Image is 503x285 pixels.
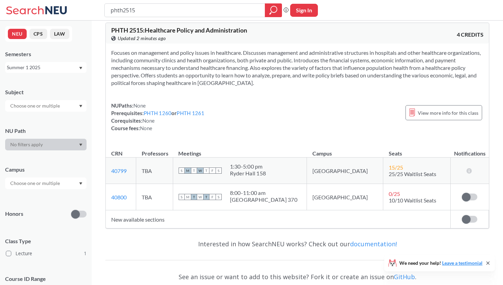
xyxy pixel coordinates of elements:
[111,150,122,157] div: CRN
[110,4,260,16] input: Class, professor, course number, "phrase"
[136,158,173,184] td: TBA
[79,105,82,108] svg: Dropdown arrow
[442,260,482,266] a: Leave a testimonial
[209,168,216,174] span: F
[290,4,318,17] button: Sign In
[111,194,127,200] a: 40800
[5,139,87,150] div: Dropdown arrow
[7,102,64,110] input: Choose one or multiple
[136,143,173,158] th: Professors
[383,143,451,158] th: Seats
[216,194,222,200] span: S
[118,35,166,42] span: Updated 2 minutes ago
[5,237,87,245] span: Class Type
[389,190,400,197] span: 0 / 25
[173,143,307,158] th: Meetings
[418,109,478,117] span: View more info for this class
[50,29,69,39] button: LAW
[8,29,27,39] button: NEU
[230,189,297,196] div: 8:00 - 11:00 am
[79,144,82,146] svg: Dropdown arrow
[307,184,383,210] td: [GEOGRAPHIC_DATA]
[7,64,78,71] div: Summer 1 2025
[144,110,171,116] a: PHTH 1260
[133,102,146,109] span: None
[185,168,191,174] span: M
[191,168,197,174] span: T
[111,49,483,87] section: Focuses on management and policy issues in healthcare. Discusses management and administrative st...
[79,182,82,185] svg: Dropdown arrow
[6,249,87,258] label: Lecture
[230,163,266,170] div: 1:30 - 5:00 pm
[5,275,87,283] p: Course ID Range
[457,31,483,38] span: 4 CREDITS
[79,67,82,70] svg: Dropdown arrow
[5,88,87,96] div: Subject
[350,240,397,248] a: documentation!
[179,194,185,200] span: S
[197,168,203,174] span: W
[5,166,87,173] div: Campus
[105,234,489,254] div: Interested in how SearchNEU works? Check out our
[399,261,482,265] span: We need your help!
[5,100,87,112] div: Dropdown arrow
[7,179,64,187] input: Choose one or multiple
[216,168,222,174] span: S
[136,184,173,210] td: TBA
[142,117,155,124] span: None
[269,5,278,15] svg: magnifying glass
[140,125,152,131] span: None
[265,3,282,17] div: magnifying glass
[209,194,216,200] span: F
[389,171,436,177] span: 25/25 Waitlist Seats
[111,168,127,174] a: 40799
[84,250,87,257] span: 1
[203,168,209,174] span: T
[203,194,209,200] span: T
[5,62,87,73] div: Summer 1 2025Dropdown arrow
[191,194,197,200] span: T
[394,273,415,281] a: GitHub
[307,143,383,158] th: Campus
[111,26,247,34] span: PHTH 2515 : Healthcare Policy and Administration
[5,50,87,58] div: Semesters
[307,158,383,184] td: [GEOGRAPHIC_DATA]
[111,102,205,132] div: NUPaths: Prerequisites: or Corequisites: Course fees:
[451,143,489,158] th: Notifications
[230,170,266,177] div: Ryder Hall 158
[197,194,203,200] span: W
[5,127,87,135] div: NU Path
[389,197,436,203] span: 10/10 Waitlist Seats
[230,196,297,203] div: [GEOGRAPHIC_DATA] 370
[185,194,191,200] span: M
[177,110,204,116] a: PHTH 1261
[179,168,185,174] span: S
[106,210,451,228] td: New available sections
[5,210,23,218] p: Honors
[5,177,87,189] div: Dropdown arrow
[389,164,403,171] span: 15 / 25
[29,29,47,39] button: CPS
